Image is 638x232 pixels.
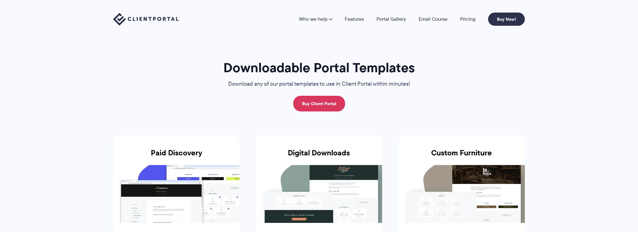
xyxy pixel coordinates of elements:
[345,17,364,22] a: Features
[214,79,424,89] p: Download any of our portal templates to use in Client Portal within minutes!
[488,13,525,26] a: Buy Now!
[293,96,345,111] a: Buy Client Portal
[419,17,448,22] a: Email Course
[399,148,525,165] h3: Custom Furniture
[460,17,476,22] a: Pricing
[256,148,382,165] h3: Digital Downloads
[299,17,332,22] a: Who we help
[214,59,424,76] h1: Downloadable Portal Templates
[113,148,239,165] h3: Paid Discovery
[377,17,406,22] a: Portal Gallery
